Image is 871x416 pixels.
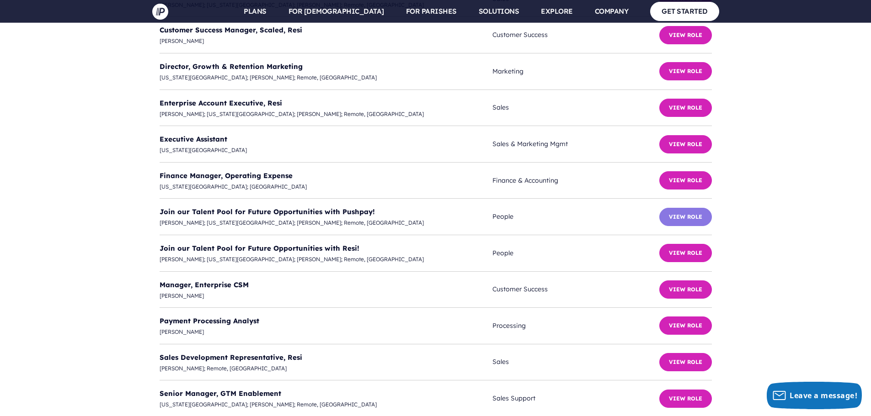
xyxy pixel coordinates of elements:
span: [US_STATE][GEOGRAPHIC_DATA]; [GEOGRAPHIC_DATA] [160,182,493,192]
span: People [492,211,659,222]
span: Customer Success [492,284,659,295]
span: Sales [492,356,659,368]
span: [PERSON_NAME]; [US_STATE][GEOGRAPHIC_DATA]; [PERSON_NAME]; Remote, [GEOGRAPHIC_DATA] [160,254,493,264]
span: Leave a message! [790,390,857,400]
button: View Role [659,280,712,299]
a: Executive Assistant [160,135,227,143]
a: Payment Processing Analyst [160,316,259,325]
a: Customer Success Manager, Scaled, Resi [160,26,302,34]
button: View Role [659,390,712,408]
span: [PERSON_NAME] [160,291,493,301]
button: View Role [659,353,712,371]
a: Enterprise Account Executive, Resi [160,99,282,107]
span: Sales [492,102,659,113]
button: View Role [659,208,712,226]
span: [PERSON_NAME]; Remote, [GEOGRAPHIC_DATA] [160,363,493,374]
span: [PERSON_NAME] [160,36,493,46]
span: [PERSON_NAME]; [US_STATE][GEOGRAPHIC_DATA]; [PERSON_NAME]; Remote, [GEOGRAPHIC_DATA] [160,109,493,119]
span: Marketing [492,66,659,77]
button: View Role [659,244,712,262]
a: Join our Talent Pool for Future Opportunities with Pushpay! [160,207,375,216]
button: View Role [659,135,712,153]
span: Processing [492,320,659,332]
span: [US_STATE][GEOGRAPHIC_DATA] [160,145,493,155]
a: Manager, Enterprise CSM [160,280,249,289]
span: [PERSON_NAME]; [US_STATE][GEOGRAPHIC_DATA]; [PERSON_NAME]; Remote, [GEOGRAPHIC_DATA] [160,218,493,228]
span: [US_STATE][GEOGRAPHIC_DATA]; [PERSON_NAME]; Remote, [GEOGRAPHIC_DATA] [160,400,493,410]
span: Sales & Marketing Mgmt [492,138,659,150]
button: View Role [659,316,712,335]
a: Join our Talent Pool for Future Opportunities with Resi! [160,244,359,253]
span: [PERSON_NAME] [160,327,493,337]
a: GET STARTED [650,2,719,21]
span: Finance & Accounting [492,175,659,186]
a: Senior Manager, GTM Enablement [160,389,281,398]
button: View Role [659,171,712,190]
button: View Role [659,99,712,117]
button: View Role [659,62,712,80]
a: Director, Growth & Retention Marketing [160,62,303,71]
a: Sales Development Representative, Resi [160,353,302,362]
span: [US_STATE][GEOGRAPHIC_DATA]; [PERSON_NAME]; Remote, [GEOGRAPHIC_DATA] [160,73,493,83]
button: Leave a message! [767,382,862,409]
a: Finance Manager, Operating Expense [160,171,293,180]
span: Customer Success [492,29,659,41]
span: People [492,247,659,259]
button: View Role [659,26,712,44]
span: Sales Support [492,393,659,404]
